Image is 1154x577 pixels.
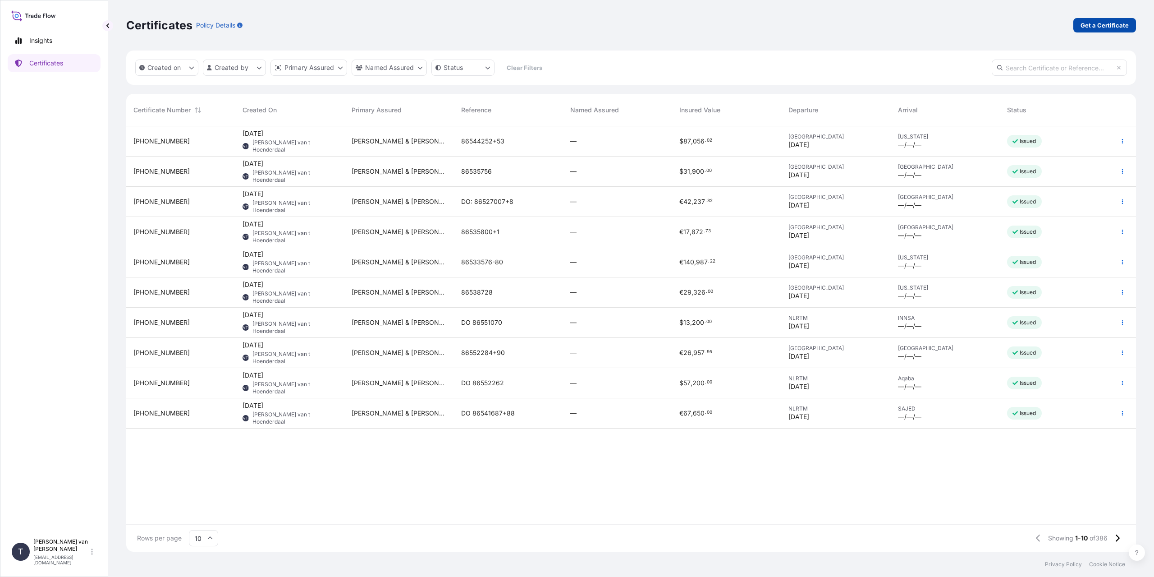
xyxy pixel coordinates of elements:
span: [PERSON_NAME] & [PERSON_NAME] Netherlands B.V. [352,409,446,418]
span: SAJED [898,405,993,412]
span: 29 [683,289,691,295]
span: € [679,198,683,205]
p: Created on [147,63,181,72]
span: 00 [707,381,712,384]
span: [GEOGRAPHIC_DATA] [898,345,993,352]
span: — [570,167,577,176]
span: 67 [683,410,691,416]
span: [PHONE_NUMBER] [133,227,190,236]
span: [PERSON_NAME] & [PERSON_NAME] Netherlands B.V. [352,379,446,388]
span: 00 [708,290,713,293]
span: [PERSON_NAME] & [PERSON_NAME] Netherlands B.V. [352,197,446,206]
button: cargoOwner Filter options [352,60,427,76]
span: € [679,259,683,265]
span: , [691,138,693,144]
p: Status [444,63,463,72]
span: 00 [706,320,712,323]
span: TVTH [241,142,251,151]
span: 26 [683,350,691,356]
p: Issued [1020,379,1036,387]
span: [DATE] [243,129,263,138]
span: [DATE] [243,189,263,198]
span: [PERSON_NAME] & [PERSON_NAME] Netherlands B.V. [352,288,446,297]
span: [DATE] [243,341,263,350]
span: 22 [710,260,715,263]
button: Clear Filters [499,60,550,75]
span: 650 [693,410,705,416]
span: TVTH [241,263,251,272]
span: [GEOGRAPHIC_DATA] [898,194,993,201]
span: [PHONE_NUMBER] [133,409,190,418]
a: Get a Certificate [1073,18,1136,32]
p: Get a Certificate [1081,21,1129,30]
span: — [570,348,577,357]
span: [PERSON_NAME] & [PERSON_NAME] Netherlands B.V. [352,348,446,357]
button: createdBy Filter options [203,60,266,76]
span: [PHONE_NUMBER] [133,379,190,388]
span: [PERSON_NAME] van t Hoenderdaal [252,169,337,184]
span: $ [679,138,683,144]
span: 1-10 [1075,534,1088,543]
span: [DATE] [788,322,809,331]
p: Certificates [29,59,63,68]
span: [DATE] [243,250,263,259]
span: T [18,547,23,556]
span: [PERSON_NAME] van t Hoenderdaal [252,320,337,335]
span: 237 [693,198,705,205]
span: Insured Value [679,106,720,115]
span: [PERSON_NAME] van t Hoenderdaal [252,260,337,274]
span: DO 86541687+88 [461,409,515,418]
p: Clear Filters [507,63,542,72]
span: 957 [693,350,705,356]
span: € [679,350,683,356]
a: Privacy Policy [1045,561,1082,568]
p: Named Assured [365,63,414,72]
span: [PHONE_NUMBER] [133,258,190,267]
span: , [691,198,693,205]
span: —/—/— [898,231,921,240]
button: certificateStatus Filter options [431,60,495,76]
span: . [705,199,707,203]
p: Certificates [126,18,192,32]
span: Certificate Number [133,106,191,115]
span: , [690,168,692,175]
span: [DATE] [788,201,809,210]
span: —/—/— [898,322,921,331]
span: 86535800+1 [461,227,499,236]
span: . [704,230,705,233]
span: Reference [461,106,491,115]
span: NLRTM [788,375,883,382]
input: Search Certificate or Reference... [992,60,1127,76]
span: 200 [692,319,704,326]
span: . [705,351,706,354]
span: 32 [707,199,713,203]
span: Showing [1048,534,1073,543]
span: — [570,318,577,327]
span: 200 [692,380,705,386]
span: [DATE] [243,280,263,289]
span: [PERSON_NAME] & [PERSON_NAME] Netherlands B.V. [352,318,446,327]
span: [PERSON_NAME] van t Hoenderdaal [252,381,337,395]
p: Issued [1020,258,1036,266]
span: [PHONE_NUMBER] [133,137,190,146]
p: Issued [1020,410,1036,417]
p: Insights [29,36,52,45]
span: [DATE] [243,220,263,229]
span: [DATE] [243,310,263,319]
span: [PERSON_NAME] van t Hoenderdaal [252,411,337,425]
p: Issued [1020,168,1036,175]
a: Cookie Notice [1089,561,1125,568]
span: TVTH [241,353,251,362]
span: [PHONE_NUMBER] [133,318,190,327]
span: [PERSON_NAME] van t Hoenderdaal [252,199,337,214]
button: createdOn Filter options [135,60,198,76]
span: [PERSON_NAME] & [PERSON_NAME] Netherlands B.V. [352,258,446,267]
span: [DATE] [788,140,809,149]
p: Issued [1020,319,1036,326]
span: , [690,319,692,326]
span: — [570,137,577,146]
span: Named Assured [570,106,619,115]
span: , [690,229,691,235]
span: . [705,381,706,384]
